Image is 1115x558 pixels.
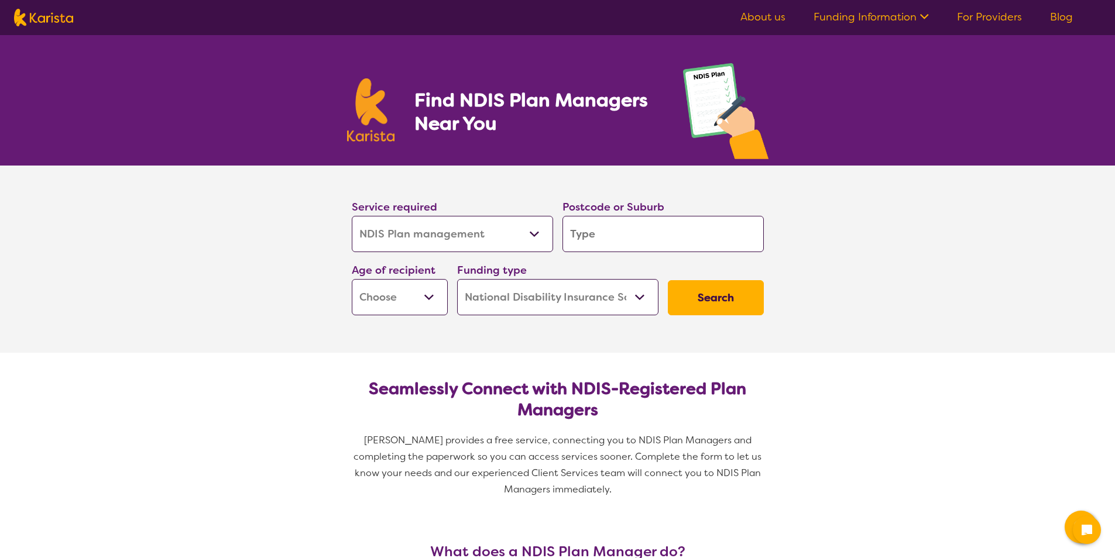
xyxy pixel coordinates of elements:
label: Service required [352,200,437,214]
a: Funding Information [814,10,929,24]
a: About us [740,10,785,24]
a: For Providers [957,10,1022,24]
img: Karista logo [347,78,395,142]
label: Funding type [457,263,527,277]
h2: Seamlessly Connect with NDIS-Registered Plan Managers [361,378,754,421]
span: [PERSON_NAME] provides a free service, connecting you to NDIS Plan Managers and completing the pa... [354,434,764,495]
label: Age of recipient [352,263,435,277]
label: Postcode or Suburb [562,200,664,214]
h1: Find NDIS Plan Managers Near You [414,88,659,135]
button: Search [668,280,764,315]
input: Type [562,216,764,252]
img: Karista logo [14,9,73,26]
img: plan-management [683,63,769,166]
a: Blog [1050,10,1073,24]
button: Channel Menu [1065,511,1097,543]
